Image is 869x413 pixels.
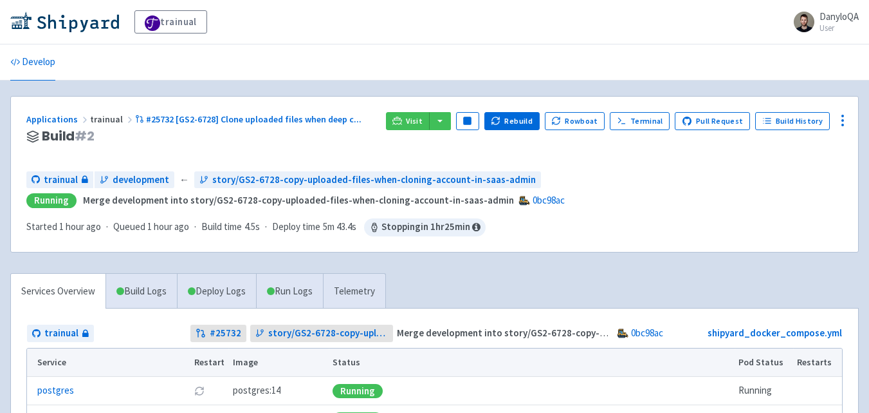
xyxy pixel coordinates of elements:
[190,325,246,342] a: #25732
[233,383,280,398] span: postgres:14
[735,349,793,377] th: Pod Status
[819,24,859,32] small: User
[113,220,189,233] span: Queued
[27,349,190,377] th: Service
[10,12,119,32] img: Shipyard logo
[75,127,95,145] span: # 2
[106,274,177,309] a: Build Logs
[135,113,363,125] a: #25732 [GS2-6728] Clone uploaded files when deep c...
[675,112,750,130] a: Pull Request
[268,326,388,341] span: story/GS2-6728-copy-uploaded-files-when-cloning-account-in-saas-admin
[90,113,135,125] span: trainual
[44,173,78,187] span: trainual
[456,112,479,130] button: Pause
[134,10,207,34] a: trainual
[819,10,859,23] span: DanyloQA
[190,349,228,377] th: Restart
[333,384,383,398] div: Running
[708,327,842,339] a: shipyard_docker_compose.yml
[26,218,486,236] div: · · ·
[755,112,830,130] a: Build History
[10,44,55,81] a: Develop
[610,112,670,130] a: Terminal
[194,171,541,189] a: story/GS2-6728-copy-uploaded-files-when-cloning-account-in-saas-admin
[250,325,393,342] a: story/GS2-6728-copy-uploaded-files-when-cloning-account-in-saas-admin
[533,194,565,206] a: 0bc98ac
[177,274,256,309] a: Deploy Logs
[212,173,536,187] span: story/GS2-6728-copy-uploaded-files-when-cloning-account-in-saas-admin
[484,112,540,130] button: Rebuild
[323,274,385,309] a: Telemetry
[272,220,320,235] span: Deploy time
[146,113,361,125] span: #25732 [GS2-6728] Clone uploaded files when deep c ...
[386,112,430,130] a: Visit
[201,220,242,235] span: Build time
[37,383,74,398] a: postgres
[179,173,189,187] span: ←
[786,12,859,32] a: DanyloQA User
[210,326,241,341] strong: # 25732
[256,274,323,309] a: Run Logs
[793,349,842,377] th: Restarts
[26,113,90,125] a: Applications
[735,377,793,405] td: Running
[329,349,735,377] th: Status
[244,220,260,235] span: 4.5s
[59,220,101,233] time: 1 hour ago
[26,220,101,233] span: Started
[11,274,105,309] a: Services Overview
[397,327,828,339] strong: Merge development into story/GS2-6728-copy-uploaded-files-when-cloning-account-in-saas-admin
[228,349,329,377] th: Image
[113,173,169,187] span: development
[323,220,356,235] span: 5m 43.4s
[95,171,174,189] a: development
[27,325,94,342] a: trainual
[147,220,189,233] time: 1 hour ago
[83,194,514,206] strong: Merge development into story/GS2-6728-copy-uploaded-files-when-cloning-account-in-saas-admin
[42,129,95,144] span: Build
[545,112,605,130] button: Rowboat
[194,386,205,396] button: Restart pod
[631,327,663,339] a: 0bc98ac
[364,218,486,236] span: Stopping in 1 hr 25 min
[44,326,78,341] span: trainual
[26,171,93,189] a: trainual
[406,116,423,126] span: Visit
[26,193,77,208] div: Running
